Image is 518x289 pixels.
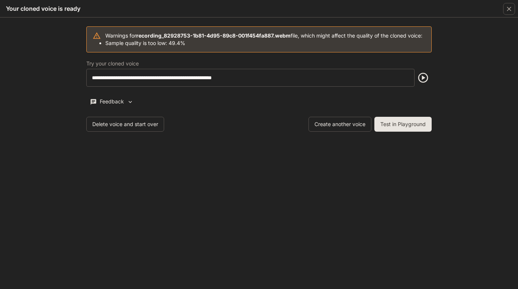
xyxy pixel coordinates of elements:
b: recording_82928753-1b81-4d95-89c8-001f454fa887.webm [136,32,291,39]
p: Try your cloned voice [86,61,139,66]
button: Test in Playground [374,117,432,132]
h5: Your cloned voice is ready [6,4,80,13]
button: Delete voice and start over [86,117,164,132]
div: Warnings for file, which might affect the quality of the cloned voice: [105,29,422,50]
button: Feedback [86,96,137,108]
li: Sample quality is too low: 49.4% [105,39,422,47]
button: Create another voice [308,117,371,132]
